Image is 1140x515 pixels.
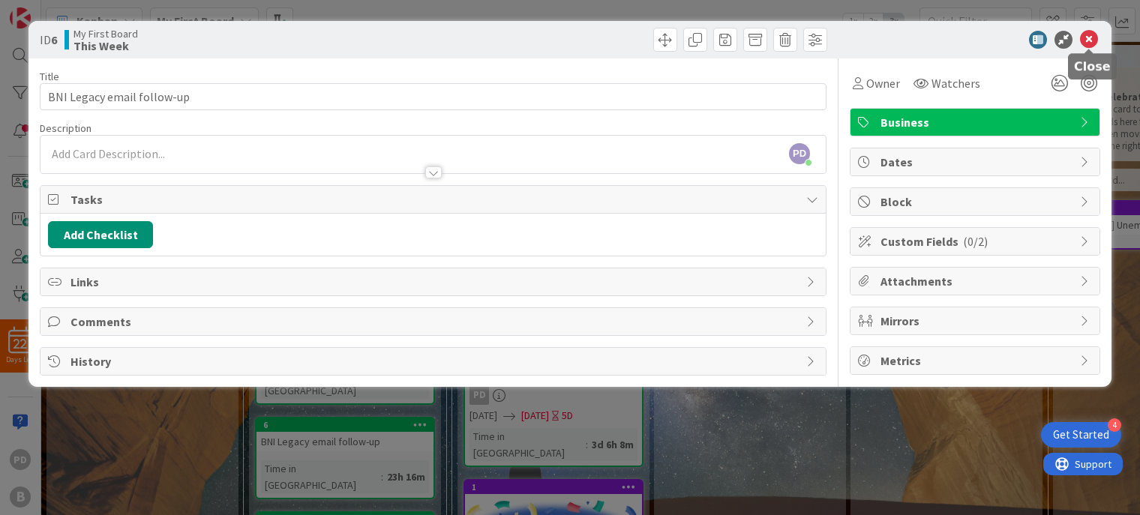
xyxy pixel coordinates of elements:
span: Watchers [931,74,980,92]
span: Description [40,121,91,135]
span: Business [880,113,1072,131]
span: Support [31,2,68,20]
b: This Week [73,40,138,52]
span: Tasks [70,190,799,208]
b: 6 [51,32,57,47]
span: My First Board [73,28,138,40]
span: ( 0/2 ) [963,234,988,249]
span: Metrics [880,352,1072,370]
span: Custom Fields [880,232,1072,250]
span: Links [70,273,799,291]
span: History [70,352,799,370]
span: Comments [70,313,799,331]
span: Attachments [880,272,1072,290]
span: Dates [880,153,1072,171]
span: Block [880,193,1072,211]
button: Add Checklist [48,221,153,248]
h5: Close [1074,59,1111,73]
span: Owner [866,74,900,92]
div: Open Get Started checklist, remaining modules: 4 [1041,422,1121,448]
input: type card name here... [40,83,826,110]
div: Get Started [1053,427,1109,442]
span: ID [40,31,57,49]
div: 4 [1108,418,1121,432]
label: Title [40,70,59,83]
span: PD [789,143,810,164]
span: Mirrors [880,312,1072,330]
